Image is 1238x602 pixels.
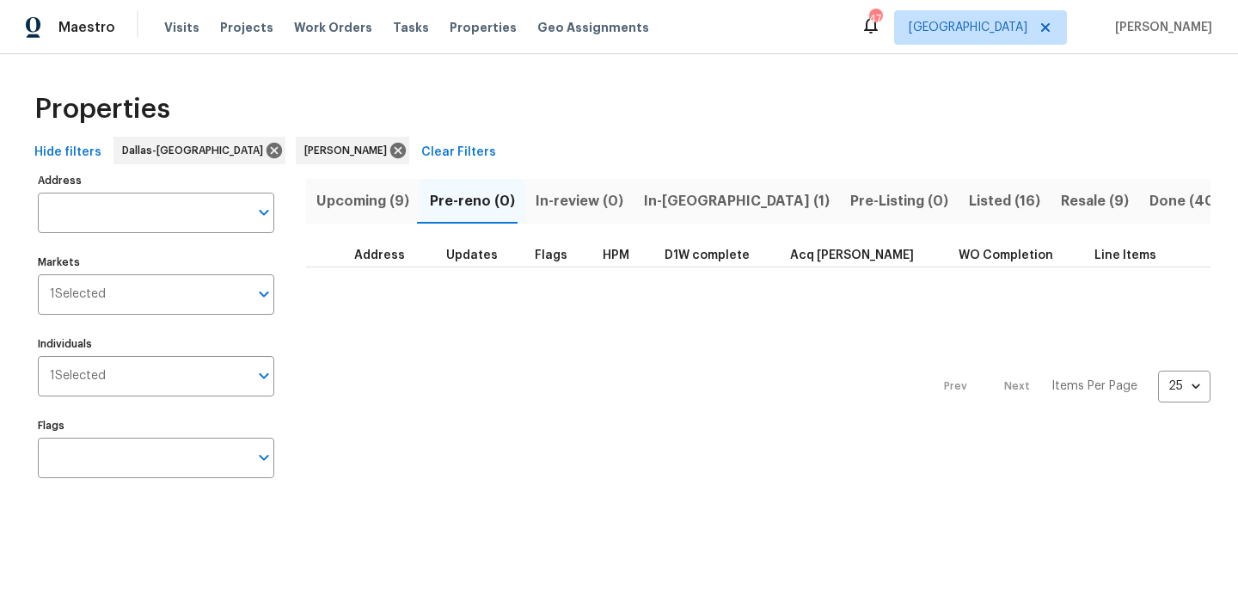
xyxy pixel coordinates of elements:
span: [PERSON_NAME] [1108,19,1212,36]
span: [PERSON_NAME] [304,142,394,159]
span: Pre-Listing (0) [850,189,948,213]
span: Projects [220,19,273,36]
span: In-review (0) [536,189,623,213]
span: Work Orders [294,19,372,36]
span: [GEOGRAPHIC_DATA] [909,19,1027,36]
span: 1 Selected [50,287,106,302]
span: HPM [603,249,629,261]
label: Markets [38,257,274,267]
span: Geo Assignments [537,19,649,36]
span: Properties [34,101,170,118]
nav: Pagination Navigation [928,278,1210,495]
div: 25 [1158,364,1210,408]
span: Dallas-[GEOGRAPHIC_DATA] [122,142,270,159]
span: Resale (9) [1061,189,1129,213]
span: Maestro [58,19,115,36]
div: 47 [869,10,881,28]
span: Acq [PERSON_NAME] [790,249,914,261]
label: Individuals [38,339,274,349]
p: Items Per Page [1051,378,1137,395]
label: Flags [38,421,274,431]
label: Address [38,175,274,186]
span: Address [354,249,405,261]
span: Properties [450,19,517,36]
button: Clear Filters [414,137,503,169]
div: Dallas-[GEOGRAPHIC_DATA] [113,137,285,164]
span: Line Items [1094,249,1156,261]
span: 1 Selected [50,369,106,384]
span: Updates [446,249,498,261]
span: D1W complete [665,249,750,261]
span: Done (403) [1149,189,1229,213]
button: Open [252,282,276,306]
span: In-[GEOGRAPHIC_DATA] (1) [644,189,830,213]
div: [PERSON_NAME] [296,137,409,164]
button: Open [252,364,276,388]
button: Open [252,200,276,224]
span: Visits [164,19,199,36]
span: Pre-reno (0) [430,189,515,213]
span: Listed (16) [969,189,1040,213]
span: Upcoming (9) [316,189,409,213]
span: Tasks [393,21,429,34]
button: Open [252,445,276,470]
span: Flags [535,249,567,261]
span: WO Completion [959,249,1053,261]
span: Hide filters [34,142,101,163]
span: Clear Filters [421,142,496,163]
button: Hide filters [28,137,108,169]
